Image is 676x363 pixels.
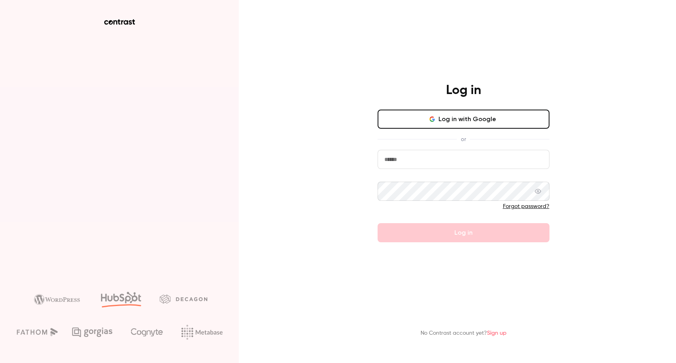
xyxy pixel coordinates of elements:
[503,204,549,209] a: Forgot password?
[421,329,507,337] p: No Contrast account yet?
[487,330,507,336] a: Sign up
[160,294,207,303] img: decagon
[457,135,470,143] span: or
[446,82,481,98] h4: Log in
[378,110,549,129] button: Log in with Google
